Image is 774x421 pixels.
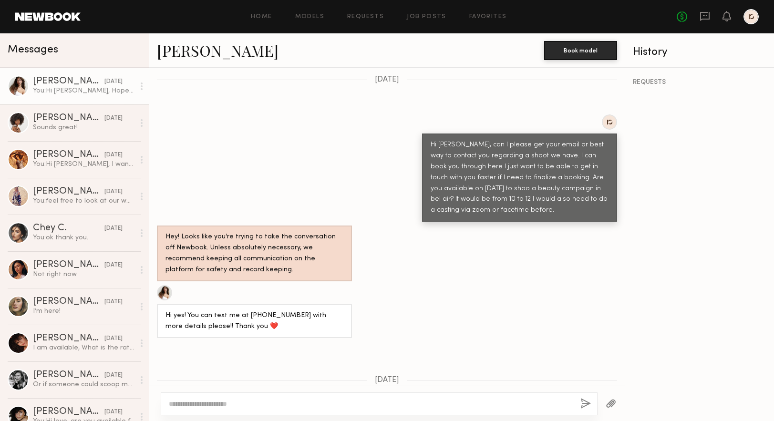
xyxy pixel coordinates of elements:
[33,297,104,307] div: [PERSON_NAME]
[33,187,104,196] div: [PERSON_NAME]
[104,187,123,196] div: [DATE]
[33,224,104,233] div: Chey C.
[104,334,123,343] div: [DATE]
[33,86,134,95] div: You: Hi [PERSON_NAME], Hope you’re doing well! I wanted to see if you’re available for a 1-hour s...
[295,14,324,20] a: Models
[347,14,384,20] a: Requests
[33,160,134,169] div: You: Hi [PERSON_NAME], I wanted to check in and see if you’re comfortable doing makeup tutorials ...
[33,270,134,279] div: Not right now
[33,334,104,343] div: [PERSON_NAME]
[251,14,272,20] a: Home
[104,408,123,417] div: [DATE]
[33,370,104,380] div: [PERSON_NAME]
[104,371,123,380] div: [DATE]
[33,343,134,352] div: I am available, What is the rate?
[33,380,134,389] div: Or if someone could scoop me :)
[544,46,617,54] a: Book model
[33,123,134,132] div: Sounds great!
[407,14,446,20] a: Job Posts
[33,307,134,316] div: I’m here!
[104,298,123,307] div: [DATE]
[165,310,343,332] div: Hi yes! You can text me at [PHONE_NUMBER] with more details please!! Thank you ❤️
[104,261,123,270] div: [DATE]
[165,232,343,276] div: Hey! Looks like you’re trying to take the conversation off Newbook. Unless absolutely necessary, ...
[104,224,123,233] div: [DATE]
[104,114,123,123] div: [DATE]
[544,41,617,60] button: Book model
[33,113,104,123] div: [PERSON_NAME]
[33,233,134,242] div: You: ok thank you.
[33,407,104,417] div: [PERSON_NAME]
[633,47,766,58] div: History
[8,44,58,55] span: Messages
[33,77,104,86] div: [PERSON_NAME]
[157,40,279,61] a: [PERSON_NAME]
[104,151,123,160] div: [DATE]
[33,260,104,270] div: [PERSON_NAME]
[33,196,134,205] div: You: feel free to look at our website and socials for the style of photos and videos we'll be get...
[469,14,507,20] a: Favorites
[431,140,609,216] div: Hi [PERSON_NAME], can I please get your email or best way to contact you regarding a shoot we hav...
[375,376,399,384] span: [DATE]
[633,79,766,86] div: REQUESTS
[375,76,399,84] span: [DATE]
[33,150,104,160] div: [PERSON_NAME]
[104,77,123,86] div: [DATE]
